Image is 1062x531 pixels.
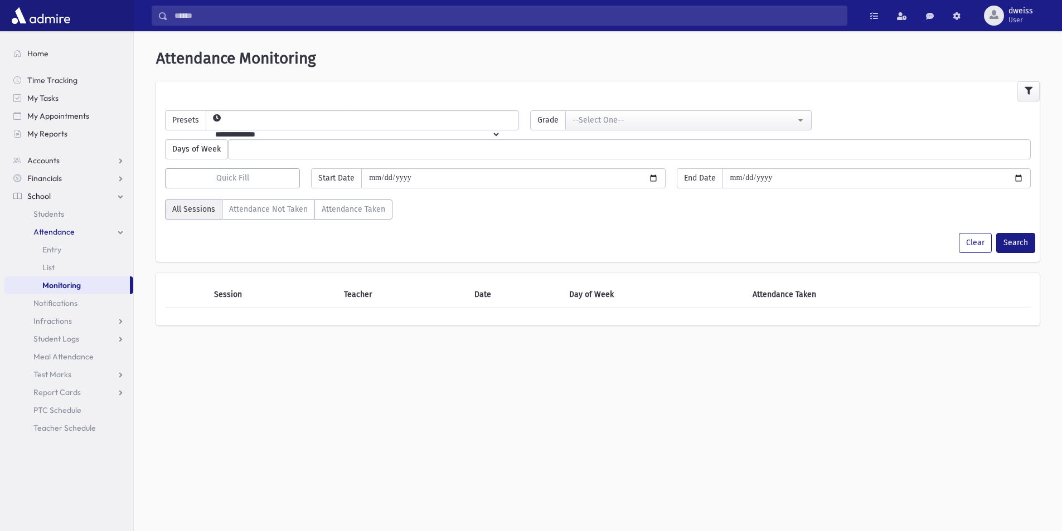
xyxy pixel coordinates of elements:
button: --Select One-- [565,110,811,130]
button: Search [996,233,1035,253]
span: School [27,191,51,201]
span: Infractions [33,316,72,326]
a: My Reports [4,125,133,143]
a: Time Tracking [4,71,133,89]
span: Report Cards [33,387,81,397]
img: AdmirePro [9,4,73,27]
a: Test Marks [4,366,133,383]
a: Students [4,205,133,223]
span: Monitoring [42,280,81,290]
a: Entry [4,241,133,259]
a: PTC Schedule [4,401,133,419]
span: Entry [42,245,61,255]
span: Accounts [27,155,60,165]
span: List [42,262,55,272]
a: Report Cards [4,383,133,401]
th: Session [207,282,338,308]
span: Notifications [33,298,77,308]
a: Financials [4,169,133,187]
a: My Appointments [4,107,133,125]
th: Attendance Taken [746,282,989,308]
span: Attendance Monitoring [156,49,316,67]
a: Home [4,45,133,62]
label: Attendance Not Taken [222,199,315,220]
div: --Select One-- [573,114,795,126]
span: Presets [165,110,206,130]
span: Test Marks [33,369,71,379]
span: My Appointments [27,111,89,121]
span: My Reports [27,129,67,139]
span: Meal Attendance [33,352,94,362]
a: Notifications [4,294,133,312]
label: Attendance Taken [314,199,392,220]
a: Infractions [4,312,133,330]
th: Day of Week [562,282,745,308]
span: Time Tracking [27,75,77,85]
a: Monitoring [4,276,130,294]
a: School [4,187,133,205]
span: Start Date [311,168,362,188]
span: Student Logs [33,334,79,344]
a: Teacher Schedule [4,419,133,437]
a: My Tasks [4,89,133,107]
input: Search [168,6,847,26]
a: List [4,259,133,276]
th: Date [468,282,562,308]
span: End Date [677,168,723,188]
a: Accounts [4,152,133,169]
a: Student Logs [4,330,133,348]
label: All Sessions [165,199,222,220]
span: Students [33,209,64,219]
span: Grade [530,110,566,130]
a: Meal Attendance [4,348,133,366]
span: dweiss [1008,7,1033,16]
span: Days of Week [165,139,228,159]
span: PTC Schedule [33,405,81,415]
span: Teacher Schedule [33,423,96,433]
a: Attendance [4,223,133,241]
span: User [1008,16,1033,25]
span: Quick Fill [216,173,249,183]
span: Financials [27,173,62,183]
button: Clear [959,233,992,253]
span: My Tasks [27,93,59,103]
span: Home [27,48,49,59]
div: AttTaken [165,199,392,224]
button: Quick Fill [165,168,300,188]
th: Teacher [337,282,468,308]
span: Attendance [33,227,75,237]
